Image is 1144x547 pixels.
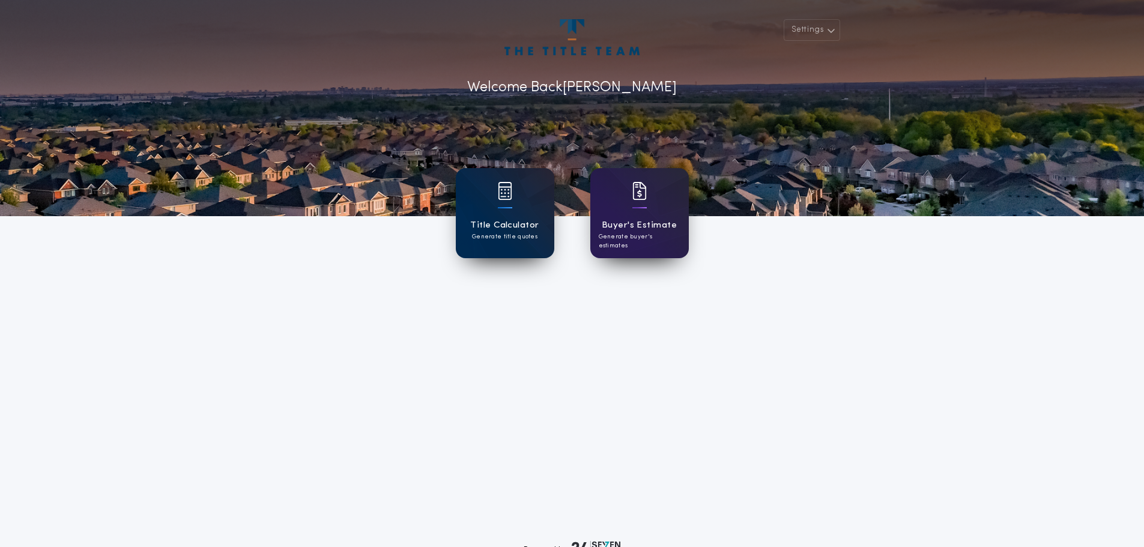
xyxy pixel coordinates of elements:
img: card icon [498,182,512,200]
img: card icon [632,182,647,200]
h1: Buyer's Estimate [602,219,677,232]
p: Generate title quotes [472,232,537,241]
h1: Title Calculator [470,219,539,232]
p: Generate buyer's estimates [599,232,680,250]
img: account-logo [504,19,639,55]
p: Welcome Back [PERSON_NAME] [467,77,677,98]
a: card iconBuyer's EstimateGenerate buyer's estimates [590,168,689,258]
button: Settings [784,19,840,41]
a: card iconTitle CalculatorGenerate title quotes [456,168,554,258]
